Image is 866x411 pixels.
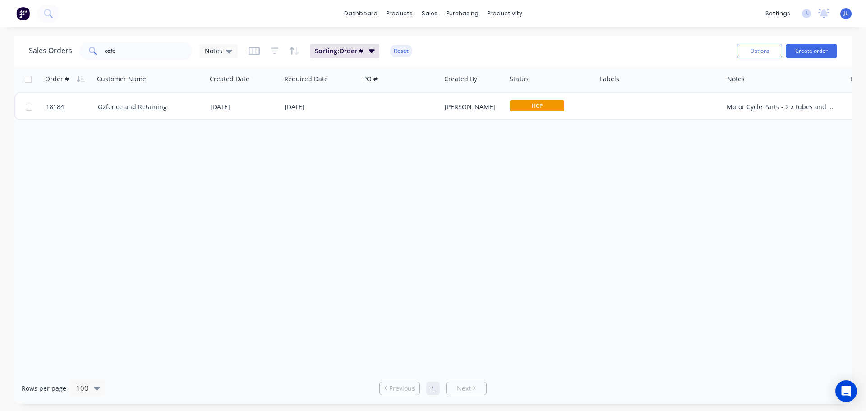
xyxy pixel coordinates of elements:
[457,384,471,393] span: Next
[835,380,857,402] div: Open Intercom Messenger
[205,46,222,55] span: Notes
[363,74,378,83] div: PO #
[445,102,500,111] div: [PERSON_NAME]
[380,384,419,393] a: Previous page
[727,102,836,111] div: Motor Cycle Parts - 2 x tubes and 1 x U-link
[46,93,98,120] a: 18184
[510,100,564,111] span: HCP
[382,7,417,20] div: products
[390,45,412,57] button: Reset
[843,9,848,18] span: JL
[210,74,249,83] div: Created Date
[600,74,619,83] div: Labels
[22,384,66,393] span: Rows per page
[510,74,529,83] div: Status
[786,44,837,58] button: Create order
[46,102,64,111] span: 18184
[426,382,440,395] a: Page 1 is your current page
[737,44,782,58] button: Options
[45,74,69,83] div: Order #
[98,102,167,111] a: Ozfence and Retaining
[315,46,363,55] span: Sorting: Order #
[483,7,527,20] div: productivity
[447,384,486,393] a: Next page
[16,7,30,20] img: Factory
[727,74,745,83] div: Notes
[284,74,328,83] div: Required Date
[376,382,490,395] ul: Pagination
[97,74,146,83] div: Customer Name
[444,74,477,83] div: Created By
[417,7,442,20] div: sales
[105,42,193,60] input: Search...
[761,7,795,20] div: settings
[340,7,382,20] a: dashboard
[389,384,415,393] span: Previous
[210,102,277,111] div: [DATE]
[285,102,356,111] div: [DATE]
[442,7,483,20] div: purchasing
[29,46,72,55] h1: Sales Orders
[310,44,379,58] button: Sorting:Order #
